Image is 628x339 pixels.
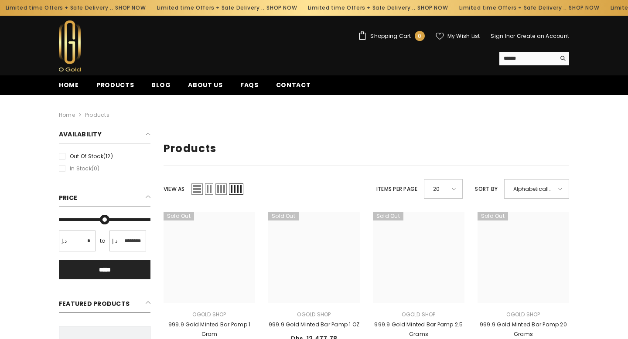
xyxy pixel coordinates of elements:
span: (12) [103,153,113,160]
nav: breadcrumbs [59,95,569,123]
span: Shopping Cart [370,34,411,39]
a: Home [59,110,75,120]
a: SHOP NOW [102,3,133,13]
a: Ogold Shop [506,311,540,318]
a: Blog [143,80,179,95]
a: 999.9 Gold Minted Bar Pamp 1 Gram [164,212,255,303]
span: Grid 3 [215,183,227,195]
span: 20 [433,183,446,195]
a: 999.9 Gold Minted Bar Pamp 20 Grams [478,320,569,339]
label: Items per page [376,184,417,194]
h2: Featured Products [59,297,150,313]
div: 20 [424,179,463,199]
a: 999.9 Gold Minted Bar Pamp 2.5 Grams [373,212,464,303]
img: Ogold Shop [59,20,81,71]
a: 999.9 Gold Minted Bar Pamp 2.5 Grams [373,320,464,339]
span: Grid 4 [229,183,243,195]
span: Blog [151,81,171,89]
span: or [510,32,515,40]
a: Home [50,80,88,95]
span: د.إ [112,236,117,246]
span: List [191,183,203,195]
span: to [97,236,108,246]
span: Sold out [268,212,299,220]
a: SHOP NOW [556,3,587,13]
span: Sold out [373,212,403,220]
span: FAQs [240,81,259,89]
a: 999.9 Gold Minted Bar Pamp 1 OZ [268,212,360,303]
a: SHOP NOW [405,3,436,13]
span: Alphabetically, A-Z [513,183,552,195]
a: 999.9 Gold Minted Bar Pamp 20 Grams [478,212,569,303]
span: Sold out [164,212,194,220]
div: Limited time Offers + Safe Delivery .. [290,1,441,15]
summary: Search [499,52,569,65]
span: د.إ [61,236,67,246]
div: Alphabetically, A-Z [504,179,569,199]
span: Price [59,193,77,202]
div: Limited time Offers + Safe Delivery .. [441,1,592,15]
a: SHOP NOW [254,3,284,13]
label: Out of stock [59,152,150,161]
span: Products [96,81,134,89]
a: Ogold Shop [402,311,435,318]
a: Ogold Shop [192,311,226,318]
a: FAQs [232,80,267,95]
span: About us [188,81,223,89]
span: 0 [418,31,421,41]
a: Products [88,80,143,95]
label: Sort by [475,184,498,194]
span: Contact [276,81,311,89]
span: Availability [59,130,102,139]
h1: Products [164,142,569,155]
a: 999.9 Gold Minted Bar Pamp 1 Gram [164,320,255,339]
a: Products [85,111,109,119]
a: Shopping Cart [358,31,424,41]
a: Contact [267,80,320,95]
label: View as [164,184,185,194]
div: Limited time Offers + Safe Delivery .. [139,1,290,15]
span: Home [59,81,79,89]
span: Sold out [478,212,508,220]
a: My Wish List [436,32,480,40]
span: Grid 2 [205,183,213,195]
a: Sign In [491,32,510,40]
button: Search [556,52,569,65]
a: Ogold Shop [297,311,331,318]
a: About us [179,80,232,95]
a: 999.9 Gold Minted Bar Pamp 1 OZ [268,320,360,329]
span: My Wish List [447,34,480,39]
a: Create an Account [517,32,569,40]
